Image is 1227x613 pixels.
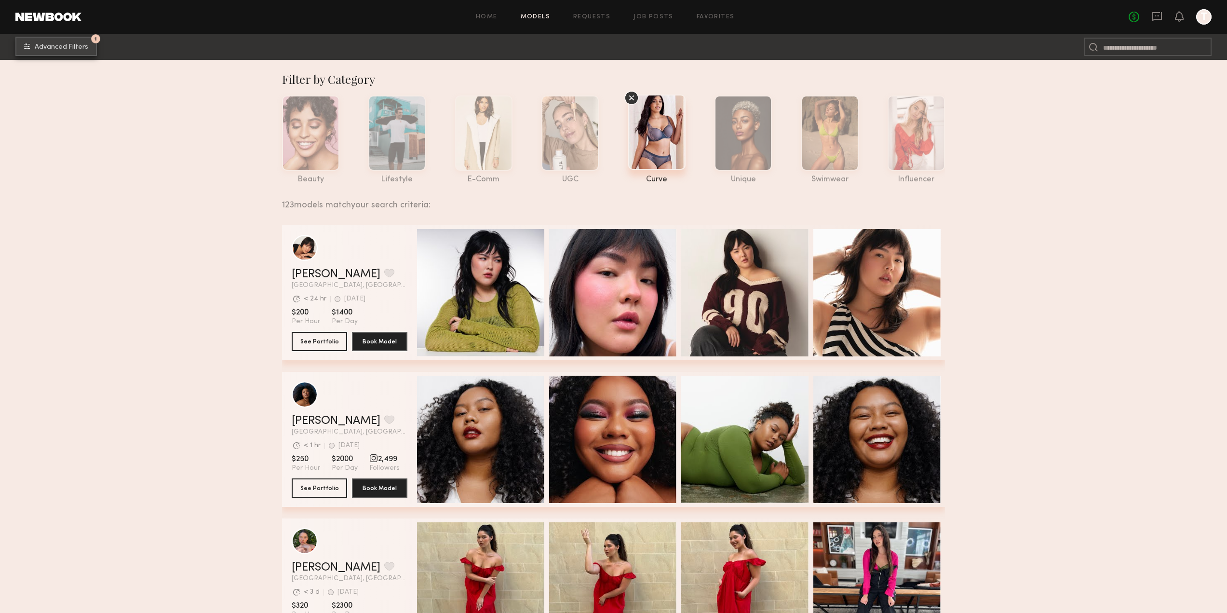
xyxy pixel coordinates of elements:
[292,415,380,427] a: [PERSON_NAME]
[292,269,380,280] a: [PERSON_NAME]
[634,14,674,20] a: Job Posts
[369,454,400,464] span: 2,499
[332,464,358,473] span: Per Day
[801,176,859,184] div: swimwear
[94,37,97,41] span: 1
[858,583,916,591] span: Quick Preview
[352,332,407,351] button: Book Model
[369,464,400,473] span: Followers
[726,436,784,445] span: Quick Preview
[594,583,652,591] span: Quick Preview
[462,436,520,445] span: Quick Preview
[332,308,358,317] span: $1400
[344,296,365,302] div: [DATE]
[338,442,360,449] div: [DATE]
[1196,9,1212,25] a: T
[337,589,359,596] div: [DATE]
[332,317,358,326] span: Per Day
[726,289,784,298] span: Quick Preview
[35,44,88,51] span: Advanced Filters
[292,317,320,326] span: Per Hour
[628,176,686,184] div: curve
[726,583,784,591] span: Quick Preview
[476,14,498,20] a: Home
[292,429,407,436] span: [GEOGRAPHIC_DATA], [GEOGRAPHIC_DATA]
[715,176,772,184] div: unique
[292,454,320,464] span: $250
[292,308,320,317] span: $200
[282,176,339,184] div: beauty
[455,176,512,184] div: e-comm
[858,289,916,298] span: Quick Preview
[573,14,610,20] a: Requests
[304,296,326,302] div: < 24 hr
[332,454,358,464] span: $2000
[462,289,520,298] span: Quick Preview
[521,14,550,20] a: Models
[462,583,520,591] span: Quick Preview
[858,436,916,445] span: Quick Preview
[292,478,347,498] button: See Portfolio
[292,332,347,351] button: See Portfolio
[697,14,735,20] a: Favorites
[15,37,97,56] button: 1Advanced Filters
[282,190,937,210] div: 123 models match your search criteria:
[332,601,358,611] span: $2300
[352,478,407,498] button: Book Model
[282,71,945,87] div: Filter by Category
[292,562,380,573] a: [PERSON_NAME]
[888,176,945,184] div: influencer
[594,436,652,445] span: Quick Preview
[594,289,652,298] span: Quick Preview
[292,575,407,582] span: [GEOGRAPHIC_DATA], [GEOGRAPHIC_DATA]
[292,282,407,289] span: [GEOGRAPHIC_DATA], [GEOGRAPHIC_DATA]
[292,464,320,473] span: Per Hour
[541,176,599,184] div: UGC
[368,176,426,184] div: lifestyle
[304,442,321,449] div: < 1 hr
[292,601,320,611] span: $320
[304,589,320,596] div: < 3 d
